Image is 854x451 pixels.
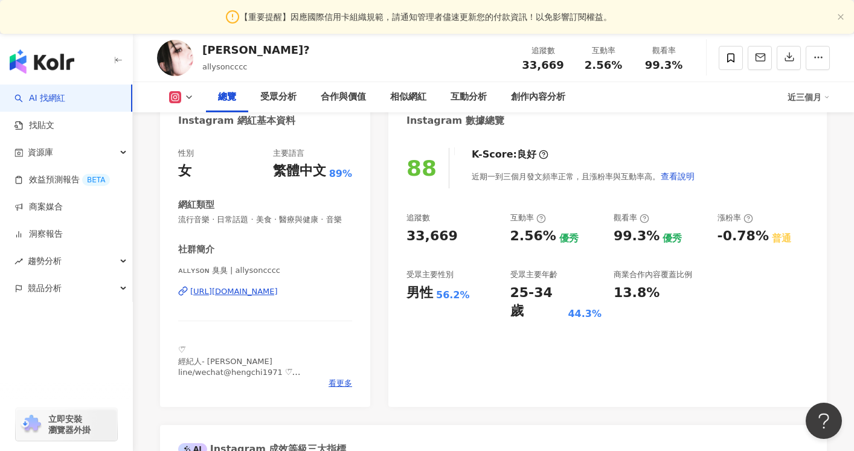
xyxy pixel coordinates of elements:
div: Instagram 數據總覽 [406,114,504,127]
div: 良好 [517,148,536,161]
div: 互動率 [580,45,626,57]
button: 查看說明 [660,164,695,188]
div: 女 [178,162,191,181]
div: 互動率 [510,213,546,223]
div: 44.3% [568,307,602,321]
div: 總覽 [218,90,236,104]
div: 56.2% [436,289,470,302]
div: [URL][DOMAIN_NAME] [190,286,278,297]
div: 性別 [178,148,194,159]
div: 近期一到三個月發文頻率正常，且漲粉率與互動率高。 [472,164,695,188]
iframe: Help Scout Beacon - Open [806,403,842,439]
button: close [837,13,844,21]
div: 相似網紅 [390,90,426,104]
a: 商案媒合 [14,201,63,213]
span: 看更多 [329,378,352,389]
div: 優秀 [663,232,682,245]
span: 立即安裝 瀏覽器外掛 [48,414,91,435]
div: 商業合作內容覆蓋比例 [614,269,692,280]
div: 88 [406,156,437,181]
div: 受眾主要年齡 [510,269,557,280]
div: 受眾主要性別 [406,269,454,280]
div: 男性 [406,284,433,302]
div: 漲粉率 [718,213,753,223]
span: 資源庫 [28,139,53,166]
span: 競品分析 [28,275,62,302]
span: rise [14,257,23,266]
a: 找貼文 [14,120,54,132]
div: 主要語言 [273,148,304,159]
div: 創作內容分析 [511,90,565,104]
a: chrome extension立即安裝 瀏覽器外掛 [16,408,117,441]
span: 【重要提醒】因應國際信用卡組織規範，請通知管理者儘速更新您的付款資訊！以免影響訂閱權益。 [240,10,612,24]
img: chrome extension [19,415,43,434]
div: 99.3% [614,227,660,246]
a: searchAI 找網紅 [14,92,65,104]
a: 洞察報告 [14,228,63,240]
span: 99.3% [645,59,682,71]
span: ᴀʟʟʏsᴏɴ 臭臭 | allysoncccc [178,265,352,276]
img: KOL Avatar [157,40,193,76]
div: 優秀 [559,232,579,245]
div: 觀看率 [614,213,649,223]
span: ♡⃛ 經紀人- [PERSON_NAME]︎ line/wechat@hengchi1971 ♡⃛ [EMAIL_ADDRESS][DOMAIN_NAME] @pupubling #[PERSO... [178,345,348,398]
img: logo [10,50,74,74]
a: [URL][DOMAIN_NAME] [178,286,352,297]
span: 趨勢分析 [28,248,62,275]
div: 追蹤數 [406,213,430,223]
div: 觀看率 [641,45,687,57]
div: 互動分析 [451,90,487,104]
div: [PERSON_NAME]? [202,42,310,57]
div: Instagram 網紅基本資料 [178,114,295,127]
div: 繁體中文 [273,162,326,181]
div: 33,669 [406,227,458,246]
span: allysoncccc [202,62,247,71]
div: 社群簡介 [178,243,214,256]
span: 89% [329,167,352,181]
span: 流行音樂 · 日常話題 · 美食 · 醫療與健康 · 音樂 [178,214,352,225]
div: 合作與價值 [321,90,366,104]
span: 2.56% [585,59,622,71]
div: 追蹤數 [520,45,566,57]
span: 33,669 [522,59,563,71]
div: 2.56% [510,227,556,246]
div: 受眾分析 [260,90,297,104]
div: 普通 [772,232,791,245]
div: 13.8% [614,284,660,302]
div: K-Score : [472,148,548,161]
a: 效益預測報告BETA [14,174,110,186]
div: 近三個月 [788,88,830,107]
div: 25-34 歲 [510,284,565,321]
div: -0.78% [718,227,769,246]
span: 查看說明 [661,171,695,181]
div: 網紅類型 [178,199,214,211]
